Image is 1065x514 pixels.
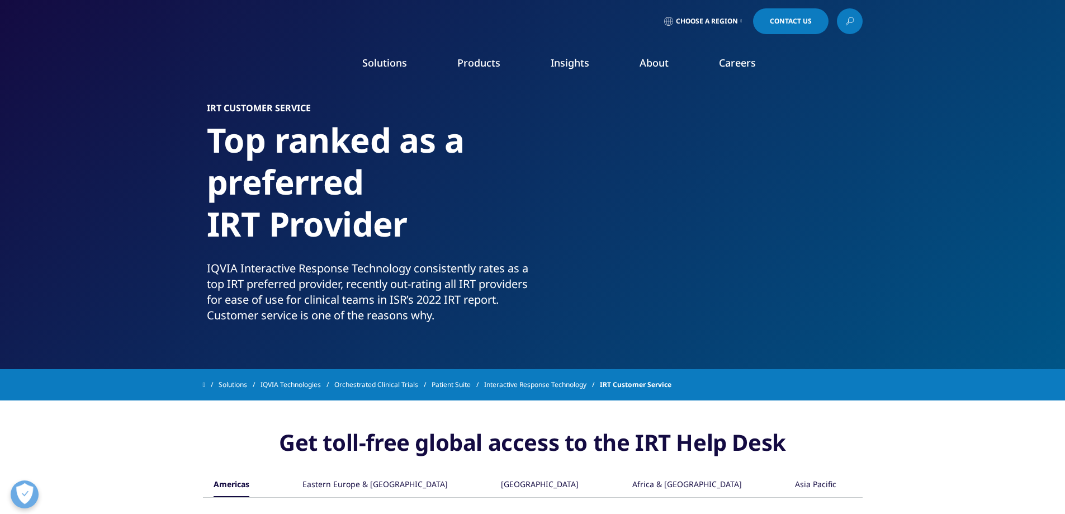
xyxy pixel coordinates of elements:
[499,473,579,497] button: [GEOGRAPHIC_DATA]
[631,473,742,497] button: Africa & [GEOGRAPHIC_DATA]
[676,17,738,26] span: Choose a Region
[297,39,863,92] nav: Primary
[770,18,812,25] span: Contact Us
[551,56,589,69] a: Insights
[362,56,407,69] a: Solutions
[793,473,836,497] button: Asia Pacific
[214,473,249,497] div: Americas
[219,375,261,395] a: Solutions
[432,375,484,395] a: Patient Suite
[261,375,334,395] a: IQVIA Technologies
[203,428,863,473] h3: Get toll-free global access to the IRT Help Desk
[212,473,249,497] button: Americas
[207,103,528,119] h6: IRT CUSTOMER SERVICE
[207,261,528,330] p: IQVIA Interactive Response Technology consistently rates as a top IRT preferred provider, recentl...
[640,56,669,69] a: About
[334,375,432,395] a: Orchestrated Clinical Trials
[753,8,829,34] a: Contact Us
[207,119,528,261] h1: Top ranked as a preferred IRT Provider
[600,375,671,395] span: IRT Customer Service
[719,56,756,69] a: Careers
[302,473,448,497] div: Eastern Europe & [GEOGRAPHIC_DATA]
[501,473,579,497] div: [GEOGRAPHIC_DATA]
[559,103,858,327] img: irt-hero-image---cropped.jpg
[795,473,836,497] div: Asia Pacific
[301,473,448,497] button: Eastern Europe & [GEOGRAPHIC_DATA]
[457,56,500,69] a: Products
[11,480,39,508] button: 개방형 기본 설정
[632,473,742,497] div: Africa & [GEOGRAPHIC_DATA]
[484,375,600,395] a: Interactive Response Technology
